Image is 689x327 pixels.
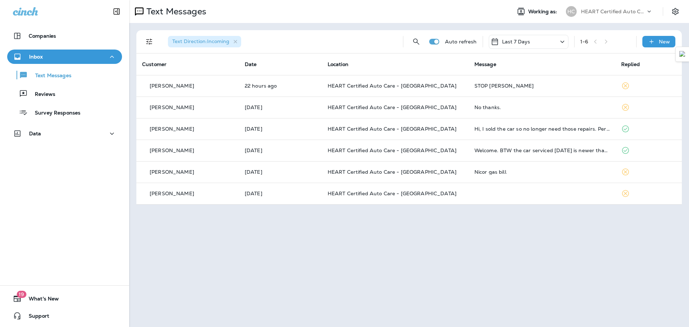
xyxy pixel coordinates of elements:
button: Filters [142,34,156,49]
span: 19 [17,291,26,298]
p: New [659,39,670,45]
div: 1 - 6 [580,39,588,45]
p: [PERSON_NAME] [150,191,194,196]
span: Support [22,313,49,322]
div: Text Direction:Incoming [168,36,241,47]
p: [PERSON_NAME] [150,126,194,132]
p: Aug 12, 2025 09:03 AM [245,191,316,196]
span: HEART Certified Auto Care - [GEOGRAPHIC_DATA] [328,190,456,197]
div: Hi, I sold the car so no longer need those repairs. Perhaps the next owner will do this... [474,126,610,132]
span: Location [328,61,348,67]
button: Reviews [7,86,122,101]
button: Support [7,309,122,323]
span: Date [245,61,257,67]
span: HEART Certified Auto Care - [GEOGRAPHIC_DATA] [328,83,456,89]
span: Replied [621,61,640,67]
p: Auto refresh [445,39,477,45]
img: Detect Auto [679,51,686,57]
div: HC [566,6,577,17]
p: Last 7 Days [502,39,530,45]
p: Reviews [28,91,55,98]
p: Text Messages [28,73,71,79]
p: [PERSON_NAME] [150,169,194,175]
button: Text Messages [7,67,122,83]
span: Working as: [528,9,559,15]
p: Data [29,131,41,136]
span: Message [474,61,496,67]
div: No thanks. [474,104,610,110]
p: [PERSON_NAME] [150,148,194,153]
span: HEART Certified Auto Care - [GEOGRAPHIC_DATA] [328,104,456,111]
button: Collapse Sidebar [107,4,127,19]
span: Text Direction : Incoming [172,38,229,45]
p: Aug 18, 2025 09:05 AM [245,104,316,110]
p: HEART Certified Auto Care [581,9,646,14]
p: Inbox [29,54,43,60]
button: Survey Responses [7,105,122,120]
span: HEART Certified Auto Care - [GEOGRAPHIC_DATA] [328,126,456,132]
p: [PERSON_NAME] [150,83,194,89]
p: Aug 13, 2025 09:35 PM [245,126,316,132]
span: What's New [22,296,59,304]
p: Companies [29,33,56,39]
button: Inbox [7,50,122,64]
p: [PERSON_NAME] [150,104,194,110]
span: HEART Certified Auto Care - [GEOGRAPHIC_DATA] [328,169,456,175]
p: Text Messages [144,6,206,17]
p: Aug 18, 2025 04:34 PM [245,83,316,89]
p: Survey Responses [28,110,80,117]
p: Aug 12, 2025 12:47 PM [245,169,316,175]
button: 19What's New [7,291,122,306]
div: Welcome. BTW the car serviced today is newer than in your system. 22 Volvo XC60 B. [474,148,610,153]
div: Nicor gas bill [474,169,610,175]
button: Data [7,126,122,141]
button: Settings [669,5,682,18]
span: Customer [142,61,167,67]
button: Companies [7,29,122,43]
div: STOP Michael Jackson [474,83,610,89]
span: HEART Certified Auto Care - [GEOGRAPHIC_DATA] [328,147,456,154]
p: Aug 13, 2025 12:37 PM [245,148,316,153]
button: Search Messages [409,34,423,49]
